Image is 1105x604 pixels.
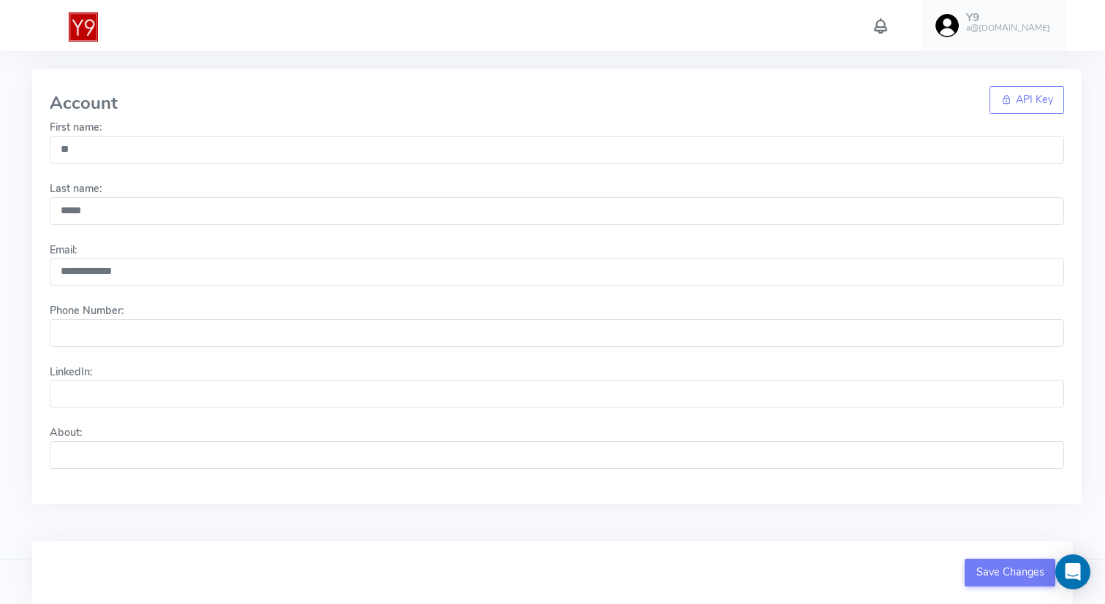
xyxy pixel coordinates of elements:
[50,120,102,136] label: First name:
[50,425,82,441] label: About:
[965,559,1055,586] button: Save Changes
[50,181,102,197] label: Last name:
[990,86,1064,114] a: API Key
[966,12,1050,24] h5: Y9
[50,93,1064,112] h3: Account
[935,14,959,37] img: user-image
[50,242,77,259] label: Email:
[50,303,124,319] label: Phone Number:
[1016,92,1053,107] span: API Key
[50,364,92,381] label: LinkedIn:
[966,23,1050,33] h6: a@[DOMAIN_NAME]
[1055,554,1090,589] div: Open Intercom Messenger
